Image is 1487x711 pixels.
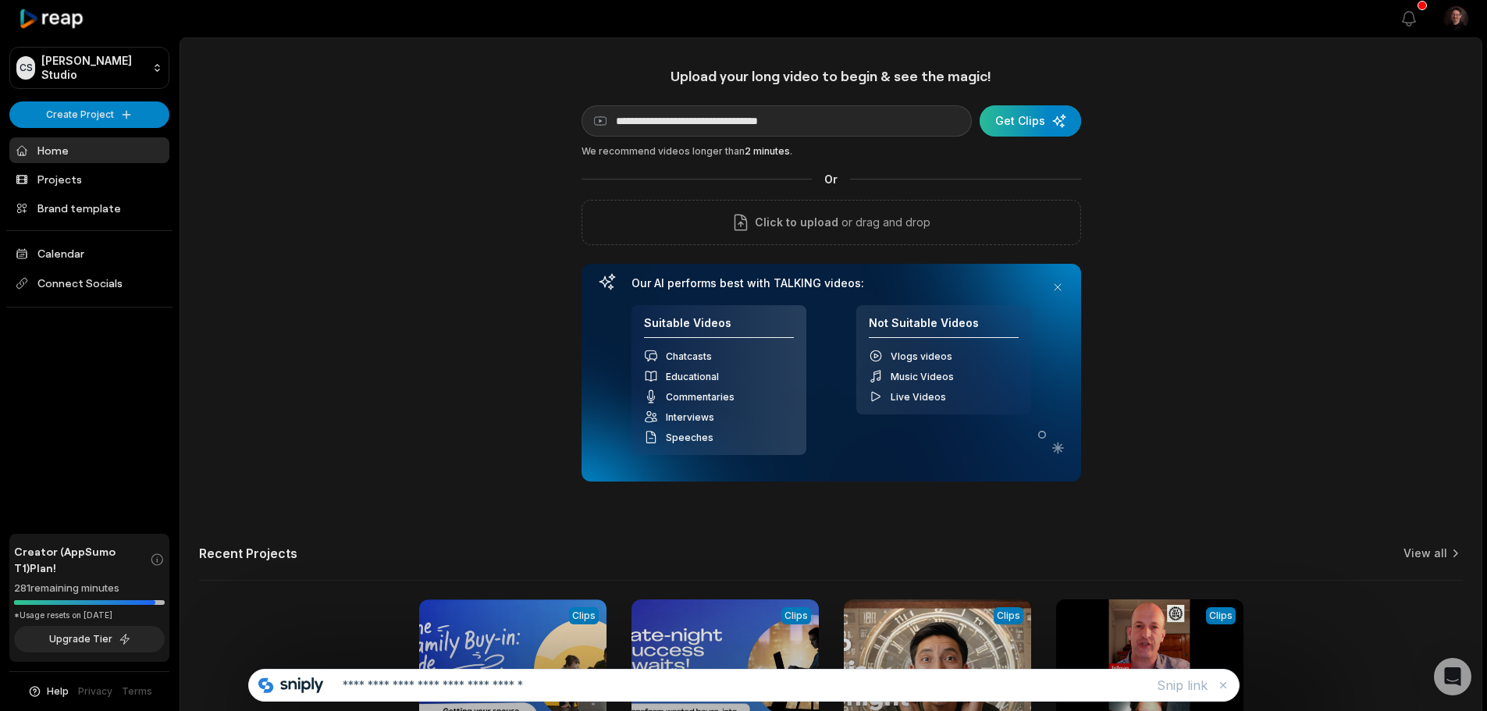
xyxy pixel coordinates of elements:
[14,610,165,621] div: *Usage resets on [DATE]
[980,105,1081,137] button: Get Clips
[173,92,263,102] div: Keywords by Traffic
[14,626,165,652] button: Upgrade Tier
[25,41,37,53] img: website_grey.svg
[891,371,954,382] span: Music Videos
[59,92,140,102] div: Domain Overview
[666,432,713,443] span: Speeches
[745,145,790,157] span: 2 minutes
[42,91,55,103] img: tab_domain_overview_orange.svg
[755,213,838,232] span: Click to upload
[14,581,165,596] div: 281 remaining minutes
[199,546,297,561] h2: Recent Projects
[838,213,930,232] p: or drag and drop
[122,684,152,699] a: Terms
[9,240,169,266] a: Calendar
[47,684,69,699] span: Help
[631,276,1031,290] h3: Our AI performs best with TALKING videos:
[9,101,169,128] button: Create Project
[644,316,794,339] h4: Suitable Videos
[9,195,169,221] a: Brand template
[666,350,712,362] span: Chatcasts
[16,56,35,80] div: CS
[812,171,850,187] span: Or
[9,166,169,192] a: Projects
[666,391,735,403] span: Commentaries
[891,350,952,362] span: Vlogs videos
[1434,658,1471,695] div: Open Intercom Messenger
[666,371,719,382] span: Educational
[9,269,169,297] span: Connect Socials
[869,316,1019,339] h4: Not Suitable Videos
[582,144,1081,158] div: We recommend videos longer than .
[41,41,172,53] div: Domain: [DOMAIN_NAME]
[582,67,1081,85] h1: Upload your long video to begin & see the magic!
[25,25,37,37] img: logo_orange.svg
[44,25,76,37] div: v 4.0.25
[155,91,168,103] img: tab_keywords_by_traffic_grey.svg
[14,543,150,576] span: Creator (AppSumo T1) Plan!
[41,54,146,82] p: [PERSON_NAME] Studio
[666,411,714,423] span: Interviews
[891,391,946,403] span: Live Videos
[9,137,169,163] a: Home
[1403,546,1447,561] a: View all
[27,684,69,699] button: Help
[78,684,112,699] a: Privacy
